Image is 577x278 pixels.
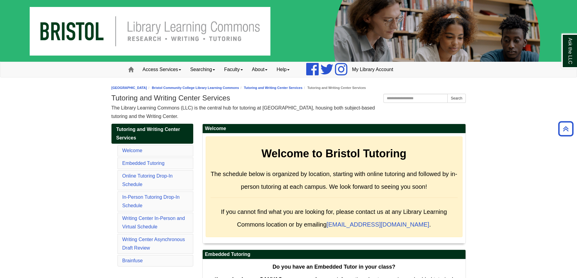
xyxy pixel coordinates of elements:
[447,94,466,103] button: Search
[203,124,466,133] h2: Welcome
[111,86,147,90] a: [GEOGRAPHIC_DATA]
[152,86,239,90] a: Bristol Community College Library Learning Commons
[221,208,447,228] span: If you cannot find what you are looking for, please contact us at any Library Learning Commons lo...
[138,62,186,77] a: Access Services
[116,127,180,140] span: Tutoring and Writing Center Services
[122,161,165,166] a: Embedded Tutoring
[327,221,429,228] a: [EMAIL_ADDRESS][DOMAIN_NAME]
[556,125,575,133] a: Back to Top
[122,258,143,263] a: Brainfuse
[261,147,406,160] strong: Welcome to Bristol Tutoring
[111,105,375,119] span: The Library Learning Commons (LLC) is the central hub for tutoring at [GEOGRAPHIC_DATA], housing ...
[122,237,185,250] a: Writing Center Asynchronous Draft Review
[273,264,396,270] strong: Do you have an Embedded Tutor in your class?
[186,62,220,77] a: Searching
[244,86,302,90] a: Tutoring and Writing Center Services
[303,85,366,91] li: Tutoring and Writing Center Services
[122,173,173,187] a: Online Tutoring Drop-In Schedule
[347,62,398,77] a: My Library Account
[111,94,466,102] h1: Tutoring and Writing Center Services
[122,148,142,153] a: Welcome
[203,250,466,259] h2: Embedded Tutoring
[111,124,193,144] a: Tutoring and Writing Center Services
[122,216,185,229] a: Writing Center In-Person and Virtual Schedule
[122,195,180,208] a: In-Person Tutoring Drop-In Schedule
[220,62,247,77] a: Faculty
[111,85,466,91] nav: breadcrumb
[247,62,272,77] a: About
[211,171,457,190] span: The schedule below is organized by location, starting with online tutoring and followed by in-per...
[272,62,294,77] a: Help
